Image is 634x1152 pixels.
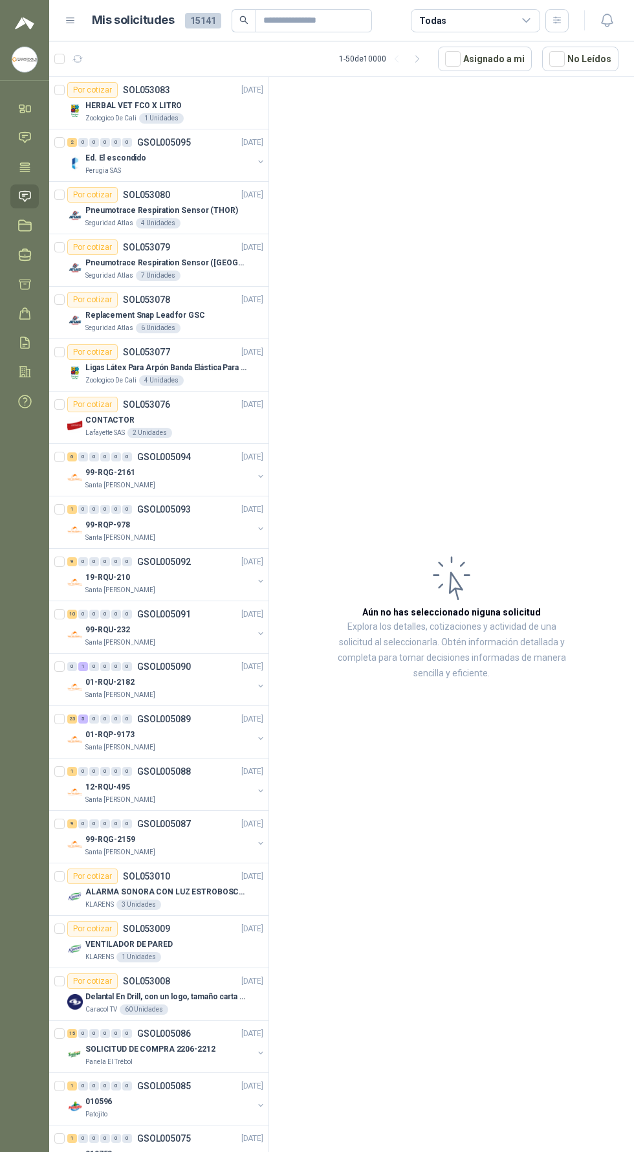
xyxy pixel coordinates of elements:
img: Company Logo [67,103,83,118]
p: Replacement Snap Lead for GSC [85,309,205,322]
p: [DATE] [241,451,263,463]
p: 99-RQG-2159 [85,834,135,846]
p: Perugia SAS [85,166,121,176]
p: Ligas Látex Para Arpón Banda Elástica Para Arpón Tripa Pollo [85,362,246,374]
p: 010596 [85,1096,112,1108]
p: Delantal En Drill, con un logo, tamaño carta 1 tinta (Se envia enlacen, como referencia) [85,991,246,1003]
div: 0 [89,662,99,671]
p: [DATE] [241,84,263,96]
div: 0 [100,662,110,671]
div: 1 Unidades [116,952,161,962]
a: Por cotizarSOL053009[DATE] Company LogoVENTILADOR DE PAREDKLARENS1 Unidades [49,916,268,968]
p: [DATE] [241,137,263,149]
img: Company Logo [67,417,83,433]
a: 9 0 0 0 0 0 GSOL005092[DATE] Company Logo19-RQU-210Santa [PERSON_NAME] [67,554,266,595]
img: Company Logo [67,784,83,800]
div: 0 [78,1029,88,1038]
p: SOL053077 [123,348,170,357]
div: 0 [100,1134,110,1143]
div: 23 [67,714,77,724]
div: 0 [78,767,88,776]
p: [DATE] [241,346,263,359]
div: 0 [100,452,110,461]
p: 99-RQG-2161 [85,467,135,479]
p: GSOL005090 [137,662,191,671]
div: Por cotizar [67,397,118,412]
div: 0 [78,138,88,147]
p: Seguridad Atlas [85,218,133,228]
p: [DATE] [241,975,263,988]
img: Company Logo [67,208,83,223]
img: Company Logo [67,470,83,485]
p: [DATE] [241,870,263,883]
div: 2 [67,138,77,147]
div: 0 [111,767,121,776]
div: 0 [122,819,132,828]
p: [DATE] [241,923,263,935]
p: Ed. El escondido [85,152,146,164]
div: 0 [111,138,121,147]
img: Company Logo [67,889,83,905]
p: KLARENS [85,900,114,910]
div: 6 [67,452,77,461]
p: Lafayette SAS [85,428,125,438]
a: 6 0 0 0 0 0 GSOL005094[DATE] Company Logo99-RQG-2161Santa [PERSON_NAME] [67,449,266,491]
div: 0 [111,662,121,671]
p: Santa [PERSON_NAME] [85,847,155,858]
p: SOL053009 [123,924,170,933]
p: 99-RQU-232 [85,624,130,636]
img: Company Logo [12,47,37,72]
p: SOL053083 [123,85,170,94]
p: GSOL005091 [137,610,191,619]
p: GSOL005087 [137,819,191,828]
p: Caracol TV [85,1004,117,1015]
img: Company Logo [67,732,83,748]
div: 0 [89,1081,99,1091]
div: 10 [67,610,77,619]
p: Santa [PERSON_NAME] [85,533,155,543]
div: 0 [122,557,132,566]
p: [DATE] [241,766,263,778]
div: 9 [67,819,77,828]
p: GSOL005075 [137,1134,191,1143]
p: GSOL005085 [137,1081,191,1091]
div: 15 [67,1029,77,1038]
p: [DATE] [241,1028,263,1040]
p: 19-RQU-210 [85,571,130,584]
p: Pneumotrace Respiration Sensor ([GEOGRAPHIC_DATA]) [85,257,246,269]
p: SOL053078 [123,295,170,304]
p: [DATE] [241,608,263,621]
p: [DATE] [241,241,263,254]
img: Company Logo [67,155,83,171]
img: Company Logo [67,942,83,957]
div: Por cotizar [67,973,118,989]
div: 0 [122,505,132,514]
div: 0 [100,610,110,619]
div: 0 [78,557,88,566]
p: VENTILADOR DE PARED [85,938,173,951]
div: 1 [67,1081,77,1091]
div: Por cotizar [67,239,118,255]
div: 6 Unidades [136,323,180,333]
p: Explora los detalles, cotizaciones y actividad de una solicitud al seleccionarla. Obtén informaci... [334,619,569,681]
p: Pneumotrace Respiration Sensor (THOR) [85,205,238,217]
div: Por cotizar [67,921,118,936]
div: 0 [111,1134,121,1143]
div: 0 [100,557,110,566]
a: Por cotizarSOL053077[DATE] Company LogoLigas Látex Para Arpón Banda Elástica Para Arpón Tripa Pol... [49,339,268,392]
div: 5 [78,714,88,724]
p: 01-RQP-9173 [85,729,135,741]
div: 0 [100,714,110,724]
p: [DATE] [241,1080,263,1092]
div: 4 Unidades [136,218,180,228]
a: Por cotizarSOL053008[DATE] Company LogoDelantal En Drill, con un logo, tamaño carta 1 tinta (Se e... [49,968,268,1021]
div: 1 [67,505,77,514]
div: 0 [122,1029,132,1038]
div: Por cotizar [67,187,118,203]
div: 0 [122,1081,132,1091]
img: Company Logo [67,680,83,695]
p: Santa [PERSON_NAME] [85,637,155,648]
a: 0 1 0 0 0 0 GSOL005090[DATE] Company Logo01-RQU-2182Santa [PERSON_NAME] [67,659,266,700]
div: 0 [89,505,99,514]
div: 2 Unidades [127,428,172,438]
